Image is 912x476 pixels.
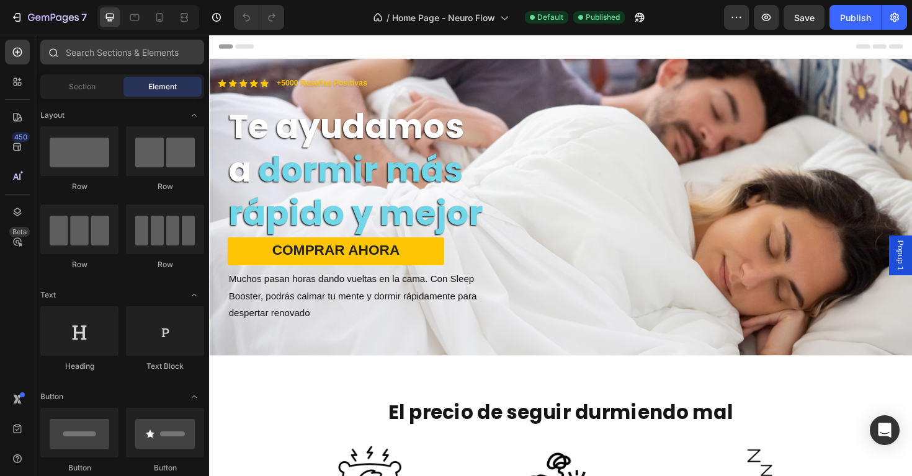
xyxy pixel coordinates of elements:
[184,387,204,407] span: Toggle open
[184,105,204,125] span: Toggle open
[5,5,92,30] button: 7
[40,110,65,121] span: Layout
[126,462,204,474] div: Button
[69,81,96,92] span: Section
[40,391,63,402] span: Button
[726,218,738,250] span: Popup 1
[71,46,167,56] strong: +5000 Reseñas Positivas
[387,11,390,24] span: /
[20,73,270,168] span: Te ayudamos a
[126,181,204,192] div: Row
[40,40,204,64] input: Search Sections & Elements
[870,415,900,445] div: Open Intercom Messenger
[133,386,611,415] h2: El precio de seguir durmiendo mal
[829,5,882,30] button: Publish
[66,219,202,236] span: COMPRAR AHORA
[40,259,118,270] div: Row
[20,118,290,214] strong: dormir más rápido y mejor
[586,12,620,23] span: Published
[840,11,871,24] div: Publish
[784,5,825,30] button: Save
[126,361,204,372] div: Text Block
[392,11,495,24] span: Home Page - Neuro Flow
[40,361,118,372] div: Heading
[19,214,249,244] a: COMPRAR AHORA
[537,12,563,23] span: Default
[40,181,118,192] div: Row
[126,259,204,270] div: Row
[20,250,298,304] p: Muchos pasan horas dando vueltas en la cama. Con Sleep Booster, podrás calmar tu mente y dormir r...
[184,285,204,305] span: Toggle open
[12,132,30,142] div: 450
[81,10,87,25] p: 7
[9,227,30,237] div: Beta
[234,5,284,30] div: Undo/Redo
[40,289,56,301] span: Text
[148,81,177,92] span: Element
[794,12,815,23] span: Save
[40,462,118,474] div: Button
[209,35,912,476] iframe: Design area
